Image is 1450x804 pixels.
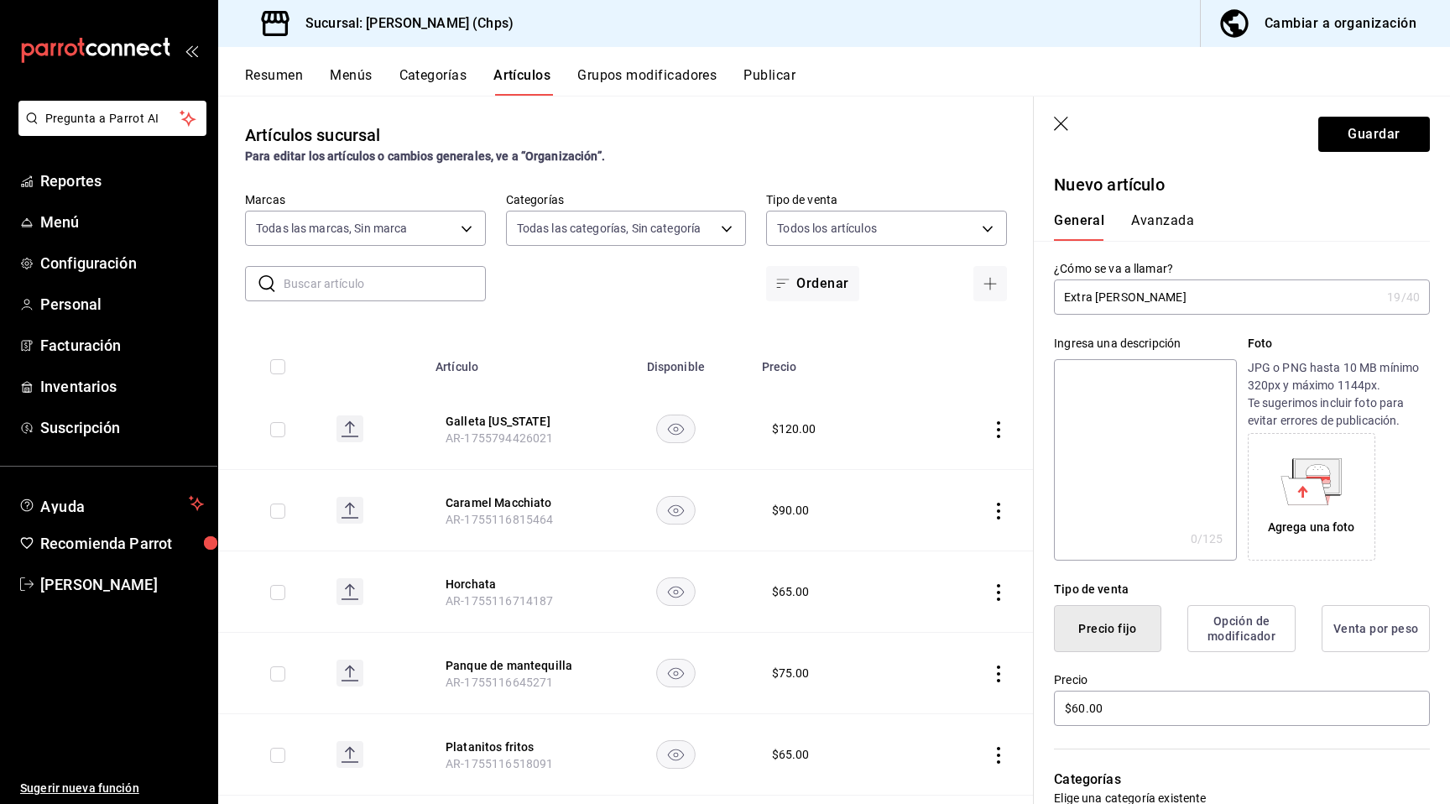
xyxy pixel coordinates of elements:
label: ¿Cómo se va a llamar? [1054,263,1430,274]
div: $ 65.00 [772,583,810,600]
div: 0 /125 [1191,530,1223,547]
button: availability-product [656,496,696,525]
button: General [1054,212,1104,241]
button: Artículos [493,67,550,96]
span: Menú [40,211,204,233]
div: navigation tabs [245,67,1450,96]
span: AR-1755116714187 [446,594,553,608]
div: 19 /40 [1387,289,1420,305]
span: [PERSON_NAME] [40,573,204,596]
strong: Para editar los artículos o cambios generales, ve a “Organización”. [245,149,605,163]
h3: Sucursal: [PERSON_NAME] (Chps) [292,13,514,34]
label: Precio [1054,674,1430,686]
span: Sugerir nueva función [20,780,204,797]
span: Pregunta a Parrot AI [45,110,180,128]
div: Ingresa una descripción [1054,335,1236,352]
button: availability-product [656,740,696,769]
button: Opción de modificador [1187,605,1296,652]
th: Disponible [600,335,752,389]
button: Pregunta a Parrot AI [18,101,206,136]
span: Ayuda [40,493,182,514]
span: Suscripción [40,416,204,439]
button: Resumen [245,67,303,96]
button: Ordenar [766,266,858,301]
div: Tipo de venta [1054,581,1430,598]
span: Facturación [40,334,204,357]
button: actions [990,503,1007,519]
button: edit-product-location [446,576,580,593]
div: $ 75.00 [772,665,810,681]
th: Artículo [425,335,600,389]
p: JPG o PNG hasta 10 MB mínimo 320px y máximo 1144px. Te sugerimos incluir foto para evitar errores... [1248,359,1430,430]
button: open_drawer_menu [185,44,198,57]
button: Menús [330,67,372,96]
div: $ 120.00 [772,420,816,437]
th: Precio [752,335,913,389]
button: Publicar [743,67,795,96]
div: Agrega una foto [1252,437,1371,556]
button: Categorías [399,67,467,96]
button: Guardar [1318,117,1430,152]
div: $ 90.00 [772,502,810,519]
span: Configuración [40,252,204,274]
span: Todas las marcas, Sin marca [256,220,408,237]
div: Artículos sucursal [245,123,380,148]
span: Personal [40,293,204,316]
button: edit-product-location [446,739,580,755]
label: Tipo de venta [766,194,1007,206]
button: edit-product-location [446,413,580,430]
p: Foto [1248,335,1430,352]
button: actions [990,666,1007,682]
button: edit-product-location [446,494,580,511]
input: Buscar artículo [284,267,486,300]
button: actions [990,747,1007,764]
span: AR-1755116815464 [446,513,553,526]
button: availability-product [656,659,696,687]
span: AR-1755794426021 [446,431,553,445]
div: $ 65.00 [772,746,810,763]
span: Inventarios [40,375,204,398]
button: actions [990,421,1007,438]
span: AR-1755116645271 [446,676,553,689]
p: Categorías [1054,770,1430,790]
button: Avanzada [1131,212,1194,241]
label: Marcas [245,194,486,206]
div: Agrega una foto [1268,519,1355,536]
span: Todas las categorías, Sin categoría [517,220,702,237]
span: Recomienda Parrot [40,532,204,555]
label: Categorías [506,194,747,206]
button: availability-product [656,415,696,443]
span: Reportes [40,170,204,192]
div: Cambiar a organización [1265,12,1416,35]
button: availability-product [656,577,696,606]
button: Grupos modificadores [577,67,717,96]
input: $0.00 [1054,691,1430,726]
button: Venta por peso [1322,605,1430,652]
span: Todos los artículos [777,220,877,237]
p: Nuevo artículo [1054,172,1430,197]
span: AR-1755116518091 [446,757,553,770]
a: Pregunta a Parrot AI [12,122,206,139]
div: navigation tabs [1054,212,1410,241]
button: actions [990,584,1007,601]
button: Precio fijo [1054,605,1161,652]
button: edit-product-location [446,657,580,674]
